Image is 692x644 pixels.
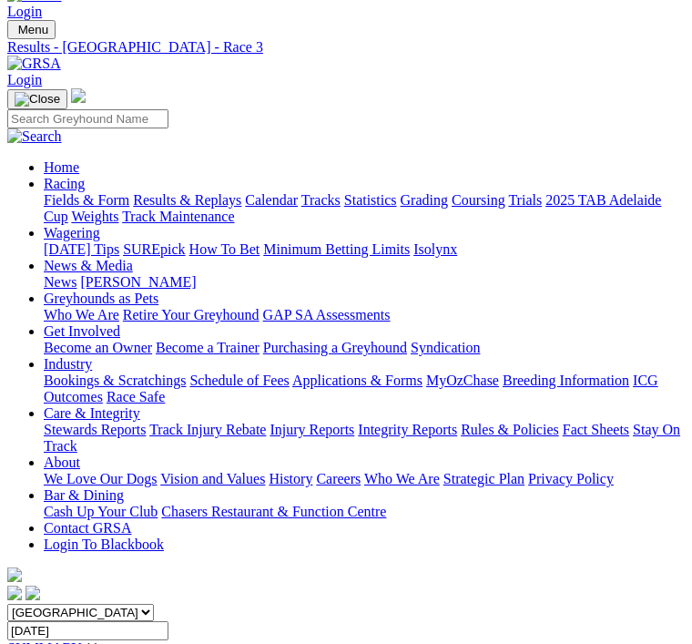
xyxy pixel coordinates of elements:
a: Syndication [411,340,480,355]
a: Trials [508,192,542,208]
a: Bar & Dining [44,487,124,503]
a: Minimum Betting Limits [263,241,410,257]
a: Cash Up Your Club [44,504,158,519]
a: Race Safe [107,389,165,404]
a: [PERSON_NAME] [80,274,196,290]
a: Login To Blackbook [44,537,164,552]
input: Search [7,109,168,128]
a: Get Involved [44,323,120,339]
a: Results & Replays [133,192,241,208]
button: Toggle navigation [7,89,67,109]
a: Greyhounds as Pets [44,291,158,306]
a: [DATE] Tips [44,241,119,257]
a: Bookings & Scratchings [44,373,186,388]
img: logo-grsa-white.png [7,567,22,582]
a: News [44,274,76,290]
a: Purchasing a Greyhound [263,340,407,355]
a: GAP SA Assessments [263,307,391,322]
a: Contact GRSA [44,520,131,536]
a: Tracks [301,192,341,208]
a: ICG Outcomes [44,373,658,404]
a: Integrity Reports [358,422,457,437]
img: facebook.svg [7,586,22,600]
div: News & Media [44,274,685,291]
div: Get Involved [44,340,685,356]
a: Track Injury Rebate [149,422,266,437]
a: Stay On Track [44,422,680,454]
a: Weights [71,209,118,224]
a: Fact Sheets [563,422,629,437]
a: Login [7,4,42,19]
a: Results - [GEOGRAPHIC_DATA] - Race 3 [7,39,685,56]
a: Isolynx [413,241,457,257]
a: Who We Are [364,471,440,486]
a: Coursing [452,192,505,208]
div: Greyhounds as Pets [44,307,685,323]
a: Racing [44,176,85,191]
div: Care & Integrity [44,422,685,455]
a: Applications & Forms [292,373,422,388]
a: How To Bet [189,241,260,257]
a: Chasers Restaurant & Function Centre [161,504,386,519]
img: twitter.svg [25,586,40,600]
a: Calendar [245,192,298,208]
a: Retire Your Greyhound [123,307,259,322]
div: Racing [44,192,685,225]
a: Schedule of Fees [189,373,289,388]
a: Care & Integrity [44,405,140,421]
div: Wagering [44,241,685,258]
a: MyOzChase [426,373,499,388]
button: Toggle navigation [7,20,56,39]
a: We Love Our Dogs [44,471,157,486]
a: Become an Owner [44,340,152,355]
a: Become a Trainer [156,340,259,355]
a: Injury Reports [270,422,354,437]
a: Strategic Plan [443,471,524,486]
a: Vision and Values [160,471,265,486]
img: Search [7,128,62,145]
a: Fields & Form [44,192,129,208]
a: Grading [401,192,448,208]
a: Track Maintenance [122,209,234,224]
a: Login [7,72,42,87]
img: logo-grsa-white.png [71,88,86,103]
div: Bar & Dining [44,504,685,520]
a: About [44,455,80,470]
a: 2025 TAB Adelaide Cup [44,192,661,224]
a: Who We Are [44,307,119,322]
a: Breeding Information [503,373,629,388]
span: Menu [18,23,48,36]
a: Stewards Reports [44,422,146,437]
img: GRSA [7,56,61,72]
a: Statistics [344,192,397,208]
a: Home [44,159,79,175]
a: Privacy Policy [528,471,614,486]
a: Industry [44,356,92,372]
div: Industry [44,373,685,405]
a: SUREpick [123,241,185,257]
div: About [44,471,685,487]
a: Careers [316,471,361,486]
a: History [269,471,312,486]
img: Close [15,92,60,107]
a: Rules & Policies [461,422,559,437]
a: News & Media [44,258,133,273]
input: Select date [7,621,168,640]
a: Wagering [44,225,100,240]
